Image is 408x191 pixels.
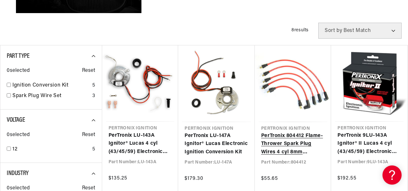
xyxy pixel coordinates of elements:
a: 12 [12,145,90,154]
div: 3 [92,92,95,100]
a: PerTronix LU-147A Ignitor® Lucas Electronic Ignition Conversion Kit [185,132,248,157]
span: 8 results [291,28,309,33]
div: 5 [92,81,95,90]
span: Industry [7,170,29,177]
span: Sort by [325,28,342,33]
a: PerTronix LU-143A Ignitor® Lucas 4 cyl (43/45/59) Electronic Ignition Conversion Kit [109,132,172,156]
span: Reset [82,131,95,139]
span: 0 selected [7,131,30,139]
a: Spark Plug Wire Set [12,92,90,100]
div: 5 [92,145,95,154]
a: Ignition Conversion Kit [12,81,90,90]
span: Reset [82,67,95,75]
span: 0 selected [7,67,30,75]
a: PerTronix 804412 Flame-Thrower Spark Plug Wires 4 cyl 8mm Austin/MG Red [261,132,325,157]
a: PerTronix 9LU-143A Ignitor® II Lucas 4 cyl (43/45/59) Electronic Ignition Conversion Kit [337,132,401,156]
span: Part Type [7,53,29,59]
select: Sort by [318,23,402,39]
span: Voltage [7,117,25,123]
